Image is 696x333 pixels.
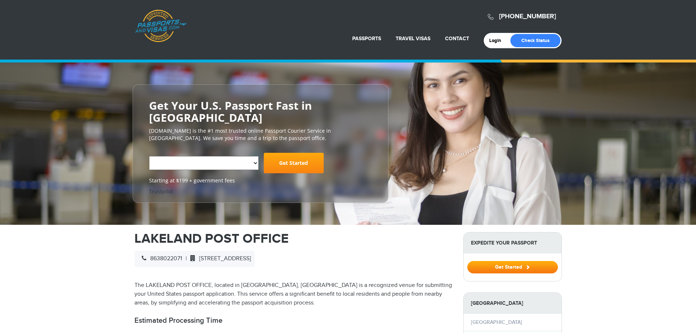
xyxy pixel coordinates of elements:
span: Starting at $199 + government fees [149,177,372,184]
span: 8638022071 [138,255,182,262]
div: | [134,251,255,267]
a: Passports [352,35,381,42]
a: Check Status [510,34,560,47]
a: Passports & [DOMAIN_NAME] [135,10,187,42]
p: The LAKELAND POST OFFICE, located in [GEOGRAPHIC_DATA], [GEOGRAPHIC_DATA] is a recognized venue f... [134,281,452,307]
a: [GEOGRAPHIC_DATA] [471,319,522,325]
h2: Get Your U.S. Passport Fast in [GEOGRAPHIC_DATA] [149,99,372,124]
a: [PHONE_NUMBER] [499,12,556,20]
span: [STREET_ADDRESS] [187,255,251,262]
a: Login [489,38,506,43]
strong: [GEOGRAPHIC_DATA] [464,293,562,314]
h1: LAKELAND POST OFFICE [134,232,452,245]
a: Get Started [467,264,558,270]
h2: Estimated Processing Time [134,316,452,325]
button: Get Started [467,261,558,273]
strong: Expedite Your Passport [464,232,562,253]
a: Trustpilot [149,188,173,195]
a: Contact [445,35,469,42]
a: Get Started [264,153,324,173]
a: Travel Visas [396,35,430,42]
p: [DOMAIN_NAME] is the #1 most trusted online Passport Courier Service in [GEOGRAPHIC_DATA]. We sav... [149,127,372,142]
